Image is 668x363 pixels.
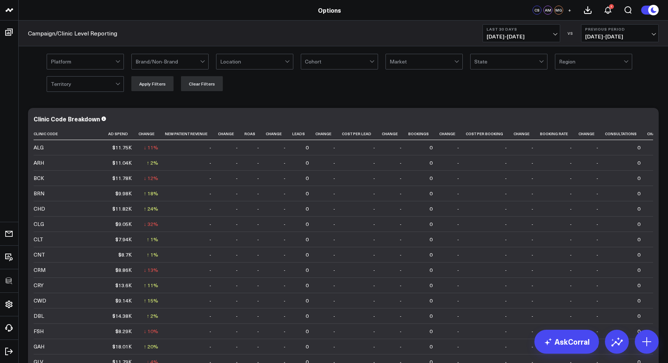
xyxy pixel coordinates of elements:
[284,236,285,243] div: -
[115,220,132,228] div: $9.05K
[333,328,335,335] div: -
[306,282,309,289] div: 0
[568,7,571,13] span: +
[505,328,507,335] div: -
[430,220,433,228] div: 0
[147,236,158,243] div: ↑ 1%
[236,220,238,228] div: -
[144,190,158,197] div: ↑ 18%
[505,312,507,320] div: -
[373,174,375,182] div: -
[400,251,402,258] div: -
[236,236,238,243] div: -
[505,343,507,350] div: -
[209,190,211,197] div: -
[34,174,44,182] div: BCK
[430,205,433,212] div: 0
[342,128,382,140] th: Cost Per Lead
[578,128,605,140] th: Change
[209,236,211,243] div: -
[236,266,238,274] div: -
[531,236,533,243] div: -
[257,343,259,350] div: -
[570,220,572,228] div: -
[565,6,574,15] button: +
[531,282,533,289] div: -
[236,144,238,151] div: -
[209,174,211,182] div: -
[596,190,598,197] div: -
[144,328,158,335] div: ↓ 10%
[284,266,285,274] div: -
[209,144,211,151] div: -
[209,297,211,304] div: -
[564,31,577,35] div: VS
[244,128,266,140] th: Roas
[292,128,315,140] th: Leads
[112,144,132,151] div: $11.75K
[570,312,572,320] div: -
[257,190,259,197] div: -
[596,174,598,182] div: -
[533,6,541,15] div: CS
[430,266,433,274] div: 0
[373,159,375,167] div: -
[306,266,309,274] div: 0
[34,297,46,304] div: CWD
[531,297,533,304] div: -
[400,266,402,274] div: -
[581,24,659,42] button: Previous Period[DATE]-[DATE]
[540,128,578,140] th: Booking Rate
[531,343,533,350] div: -
[531,220,533,228] div: -
[430,251,433,258] div: 0
[570,266,572,274] div: -
[514,128,540,140] th: Change
[531,159,533,167] div: -
[236,343,238,350] div: -
[28,29,117,37] a: Campaign/Clinic Level Reporting
[596,220,598,228] div: -
[284,343,285,350] div: -
[483,24,560,42] button: Last 30 Days[DATE]-[DATE]
[306,190,309,197] div: 0
[505,282,507,289] div: -
[34,190,44,197] div: BRN
[531,312,533,320] div: -
[400,343,402,350] div: -
[596,144,598,151] div: -
[534,330,599,354] a: AskCorral
[284,251,285,258] div: -
[505,190,507,197] div: -
[570,190,572,197] div: -
[637,251,640,258] div: 0
[570,328,572,335] div: -
[284,190,285,197] div: -
[373,328,375,335] div: -
[236,312,238,320] div: -
[505,144,507,151] div: -
[257,220,259,228] div: -
[505,297,507,304] div: -
[430,144,433,151] div: 0
[257,251,259,258] div: -
[596,205,598,212] div: -
[333,220,335,228] div: -
[236,159,238,167] div: -
[531,190,533,197] div: -
[457,328,459,335] div: -
[306,297,309,304] div: 0
[144,144,158,151] div: ↓ 11%
[34,220,44,228] div: CLG
[333,297,335,304] div: -
[306,144,309,151] div: 0
[112,343,132,350] div: $18.01K
[457,220,459,228] div: -
[333,312,335,320] div: -
[333,266,335,274] div: -
[144,282,158,289] div: ↑ 11%
[531,266,533,274] div: -
[34,128,108,140] th: Clinic Code
[34,251,45,258] div: CNT
[373,236,375,243] div: -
